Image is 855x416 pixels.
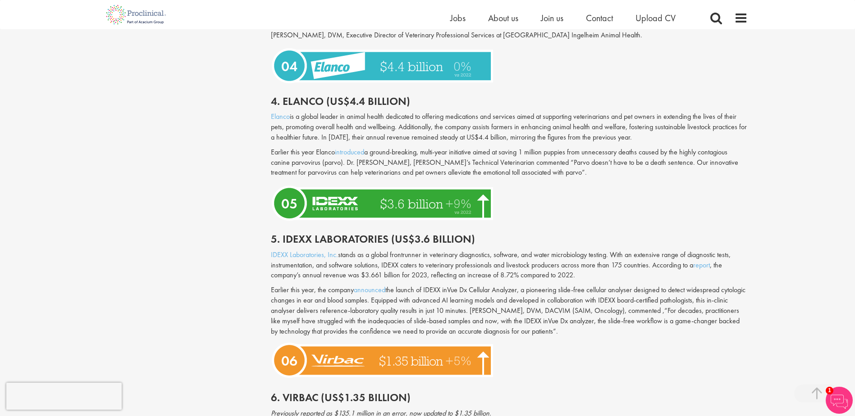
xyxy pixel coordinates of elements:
[488,12,518,24] a: About us
[826,387,853,414] img: Chatbot
[693,260,710,270] a: report
[636,12,676,24] a: Upload CV
[335,147,364,157] a: introduced
[6,383,122,410] iframe: reCAPTCHA
[586,12,613,24] a: Contact
[271,233,748,245] h2: 5. Idexx Laboratories (US$3.6 billion)
[541,12,563,24] a: Join us
[354,285,385,294] a: announced
[271,250,748,281] p: stands as a global frontrunner in veterinary diagnostics, software, and water microbiology testin...
[271,112,290,121] a: Elanco
[271,285,748,336] p: Earlier this year, the company the launch of IDEXX inVue Dx Cellular Analyzer, a pioneering slide...
[271,95,748,107] h2: 4. Elanco (US$4.4 billion)
[271,147,748,178] p: Earlier this year Elanco a ground-breaking, multi-year initiative aimed at saving 1 million puppi...
[271,250,338,259] a: IDEXX Laboratories, Inc.
[826,387,833,394] span: 1
[271,392,748,403] h2: 6. Virbac (US$1.35 billion)
[271,112,748,143] p: is a global leader in animal health dedicated to offering medications and services aimed at suppo...
[450,12,466,24] a: Jobs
